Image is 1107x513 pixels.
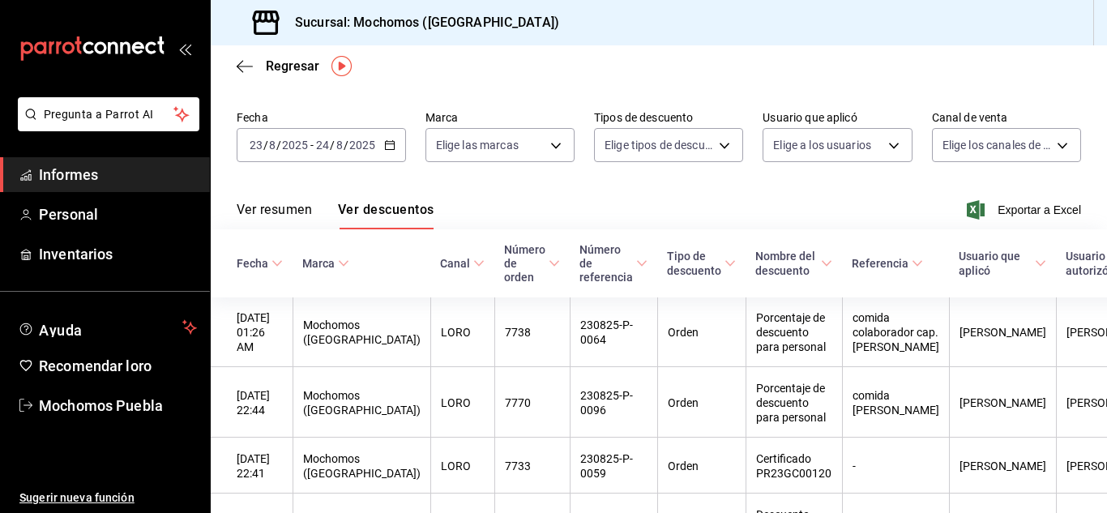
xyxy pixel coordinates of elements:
[441,396,471,409] font: LORO
[268,139,276,152] input: --
[338,202,434,217] font: Ver descuentos
[39,397,163,414] font: Mochomos Puebla
[579,243,633,284] font: Número de referencia
[295,15,559,30] font: Sucursal: Mochomos ([GEOGRAPHIC_DATA])
[237,202,312,217] font: Ver resumen
[441,327,471,340] font: LORO
[39,246,113,263] font: Inventarios
[853,312,939,354] font: comida colaborador cap. [PERSON_NAME]
[237,58,319,74] button: Regresar
[504,243,545,284] font: Número de orden
[44,108,154,121] font: Pregunta a Parrot AI
[237,258,268,271] font: Fecha
[667,250,721,277] font: Tipo de descuento
[668,396,699,409] font: Orden
[302,256,349,270] span: Marca
[773,139,871,152] font: Elige a los usuarios
[763,111,857,124] font: Usuario que aplicó
[505,396,531,409] font: 7770
[668,327,699,340] font: Orden
[505,460,531,472] font: 7733
[755,249,832,277] span: Nombre del descuento
[331,56,352,76] img: Marcador de información sobre herramientas
[19,491,135,504] font: Sugerir nueva función
[579,242,648,284] span: Número de referencia
[960,460,1046,472] font: [PERSON_NAME]
[440,256,485,270] span: Canal
[756,382,826,424] font: Porcentaje de descuento para personal
[39,357,152,374] font: Recomendar loro
[237,201,434,229] div: pestañas de navegación
[853,460,856,472] font: -
[237,312,270,354] font: [DATE] 01:26 AM
[580,319,633,347] font: 230825-P-0064
[440,258,470,271] font: Canal
[249,139,263,152] input: --
[237,452,270,480] font: [DATE] 22:41
[756,452,831,480] font: Certificado PR23GC00120
[348,139,376,152] input: ----
[178,42,191,55] button: abrir_cajón_menú
[960,396,1046,409] font: [PERSON_NAME]
[39,166,98,183] font: Informes
[336,139,344,152] input: --
[18,97,199,131] button: Pregunta a Parrot AI
[11,118,199,135] a: Pregunta a Parrot AI
[315,139,330,152] input: --
[425,111,459,124] font: Marca
[276,139,281,152] font: /
[263,139,268,152] font: /
[580,452,633,480] font: 230825-P-0059
[504,242,560,284] span: Número de orden
[266,58,319,74] font: Regresar
[505,327,531,340] font: 7738
[960,327,1046,340] font: [PERSON_NAME]
[237,256,283,270] span: Fecha
[852,258,908,271] font: Referencia
[668,460,699,472] font: Orden
[39,322,83,339] font: Ayuda
[303,389,421,417] font: Mochomos ([GEOGRAPHIC_DATA])
[344,139,348,152] font: /
[755,250,815,277] font: Nombre del descuento
[303,319,421,347] font: Mochomos ([GEOGRAPHIC_DATA])
[441,460,471,472] font: LORO
[330,139,335,152] font: /
[970,200,1081,220] button: Exportar a Excel
[667,249,736,277] span: Tipo de descuento
[302,258,335,271] font: Marca
[942,139,1072,152] font: Elige los canales de venta
[436,139,519,152] font: Elige las marcas
[39,206,98,223] font: Personal
[959,249,1046,277] span: Usuario que aplicó
[594,111,693,124] font: Tipos de descuento
[237,389,270,417] font: [DATE] 22:44
[959,250,1020,277] font: Usuario que aplicó
[303,452,421,480] font: Mochomos ([GEOGRAPHIC_DATA])
[756,312,826,354] font: Porcentaje de descuento para personal
[605,139,728,152] font: Elige tipos de descuento
[853,389,939,417] font: comida [PERSON_NAME]
[932,111,1008,124] font: Canal de venta
[310,139,314,152] font: -
[852,256,923,270] span: Referencia
[237,111,268,124] font: Fecha
[998,203,1081,216] font: Exportar a Excel
[281,139,309,152] input: ----
[580,389,633,417] font: 230825-P-0096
